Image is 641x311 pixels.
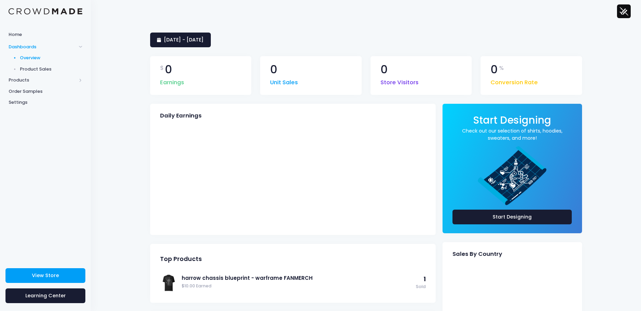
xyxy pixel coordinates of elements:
span: Product Sales [20,66,83,73]
span: % [499,64,504,72]
a: Check out our selection of shirts, hoodies, sweaters, and more! [452,127,572,142]
span: 0 [270,64,277,75]
span: Conversion Rate [491,75,538,87]
span: Home [9,31,82,38]
span: 1 [424,275,426,283]
a: View Store [5,268,85,283]
span: Sales By Country [452,251,502,258]
span: 0 [491,64,498,75]
span: Unit Sales [270,75,298,87]
span: Overview [20,54,83,61]
img: User [617,4,631,18]
a: Start Designing [452,210,572,224]
span: Products [9,77,76,84]
span: Settings [9,99,82,106]
span: Daily Earnings [160,112,202,119]
span: Dashboards [9,43,76,50]
span: Earnings [160,75,184,87]
a: Start Designing [473,119,551,125]
span: $ [160,64,164,72]
span: Sold [416,284,426,290]
span: 0 [165,64,172,75]
span: Learning Center [25,292,66,299]
span: Start Designing [473,113,551,127]
span: 0 [380,64,388,75]
span: [DATE] - [DATE] [164,36,204,43]
img: Logo [9,8,82,15]
span: Order Samples [9,88,82,95]
span: Store Visitors [380,75,419,87]
a: Learning Center [5,288,85,303]
span: $10.00 Earned [182,283,412,289]
a: [DATE] - [DATE] [150,33,211,47]
a: harrow chassis blueprint - warframe FANMERCH [182,274,412,282]
span: View Store [32,272,59,279]
span: Top Products [160,256,202,263]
